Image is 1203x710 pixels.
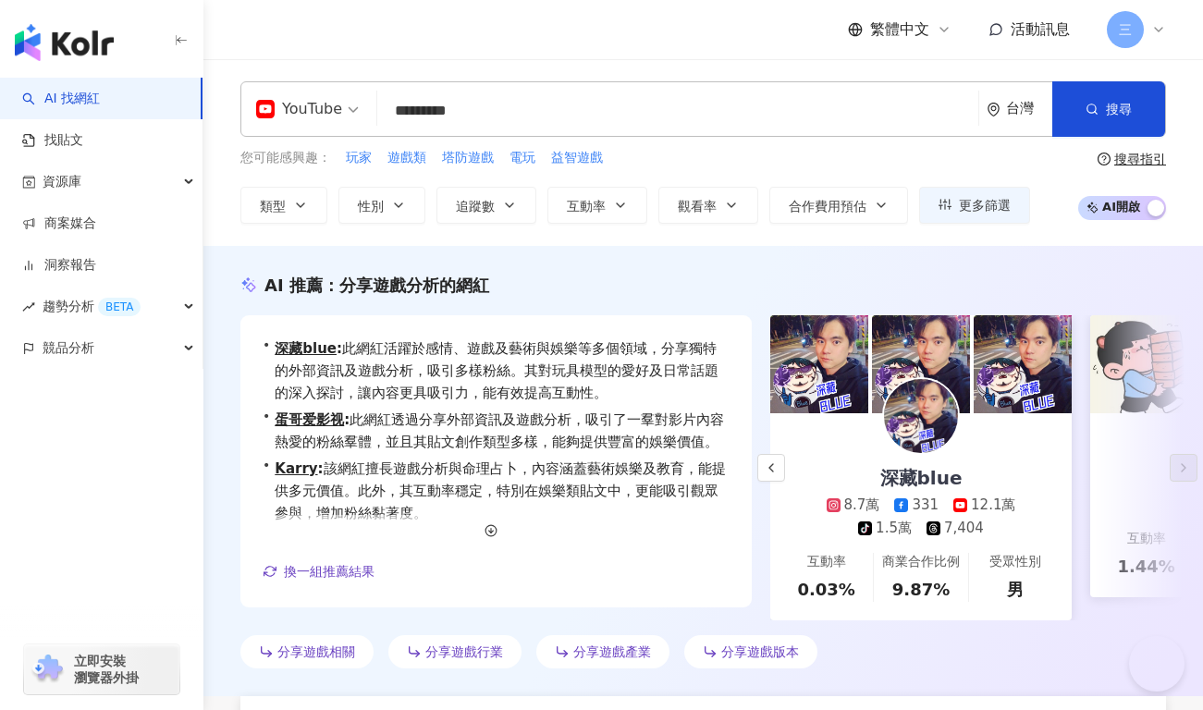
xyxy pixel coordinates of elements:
[263,409,730,453] div: •
[769,187,908,224] button: 合作費用預估
[22,131,83,150] a: 找貼文
[550,148,604,168] button: 益智遊戲
[884,379,958,453] img: KOL Avatar
[1007,578,1024,601] div: 男
[573,644,651,659] span: 分享遊戲產業
[24,644,179,694] a: chrome extension立即安裝 瀏覽器外掛
[919,187,1030,224] button: 更多篩選
[1090,315,1188,413] img: post-image
[275,458,730,524] span: 該網紅擅長遊戲分析與命理占卜，內容涵蓋藝術娛樂及教育，能提供多元價值。此外，其互動率穩定，特別在娛樂類貼文中，更能吸引觀眾參與，增加粉絲黏著度。
[358,199,384,214] span: 性別
[1052,81,1165,137] button: 搜尋
[264,274,489,297] div: AI 推薦 ：
[989,553,1041,571] div: 受眾性別
[387,148,427,168] button: 遊戲類
[98,298,141,316] div: BETA
[1011,20,1070,38] span: 活動訊息
[797,578,854,601] div: 0.03%
[22,214,96,233] a: 商案媒合
[22,256,96,275] a: 洞察報告
[1106,102,1132,116] span: 搜尋
[509,148,536,168] button: 電玩
[263,337,730,404] div: •
[959,198,1011,213] span: 更多篩選
[337,340,342,357] span: :
[721,644,799,659] span: 分享遊戲版本
[442,149,494,167] span: 塔防遊戲
[284,564,374,579] span: 換一組推薦結果
[547,187,647,224] button: 互動率
[43,327,94,369] span: 競品分析
[551,149,603,167] span: 益智遊戲
[22,90,100,108] a: searchAI 找網紅
[275,411,344,428] a: 蛋哥爱影视
[260,199,286,214] span: 類型
[344,411,350,428] span: :
[456,199,495,214] span: 追蹤數
[509,149,535,167] span: 電玩
[876,519,912,538] div: 1.5萬
[275,337,730,404] span: 此網紅活躍於感情、遊戲及藝術與娛樂等多個領域，分享獨特的外部資訊及遊戲分析，吸引多樣粉絲。其對玩具模型的愛好及日常話題的深入探討，讓內容更具吸引力，能有效提高互動性。
[1119,19,1132,40] span: 三
[338,187,425,224] button: 性別
[807,553,846,571] div: 互動率
[15,24,114,61] img: logo
[1127,530,1166,548] div: 互動率
[318,460,324,477] span: :
[275,460,317,477] a: Karry
[1114,152,1166,166] div: 搜尋指引
[74,653,139,686] span: 立即安裝 瀏覽器外掛
[944,519,984,538] div: 7,404
[1117,555,1174,578] div: 1.44%
[912,496,939,515] div: 331
[987,103,1000,116] span: environment
[425,644,503,659] span: 分享遊戲行業
[22,300,35,313] span: rise
[275,409,730,453] span: 此網紅透過分享外部資訊及遊戲分析，吸引了一羣對影片內容熱愛的粉絲羣體，並且其貼文創作類型多樣，能夠提供豐富的娛樂價值。
[974,315,1072,413] img: post-image
[240,187,327,224] button: 類型
[256,94,342,124] div: YouTube
[387,149,426,167] span: 遊戲類
[345,148,373,168] button: 玩家
[770,413,1072,620] a: 深藏blue8.7萬33112.1萬1.5萬7,404互動率0.03%商業合作比例9.87%受眾性別男
[43,161,81,202] span: 資源庫
[789,199,866,214] span: 合作費用預估
[882,553,960,571] div: 商業合作比例
[567,199,606,214] span: 互動率
[872,315,970,413] img: post-image
[1006,101,1052,116] div: 台灣
[770,315,868,413] img: post-image
[30,655,66,684] img: chrome extension
[892,578,950,601] div: 9.87%
[844,496,880,515] div: 8.7萬
[1098,153,1111,165] span: question-circle
[678,199,717,214] span: 觀看率
[339,275,489,295] span: 分享遊戲分析的網紅
[263,557,375,585] button: 換一組推薦結果
[263,458,730,524] div: •
[862,465,981,491] div: 深藏blue
[275,340,337,357] a: 深藏blue
[346,149,372,167] span: 玩家
[441,148,495,168] button: 塔防遊戲
[870,19,929,40] span: 繁體中文
[240,149,331,167] span: 您可能感興趣：
[658,187,758,224] button: 觀看率
[971,496,1015,515] div: 12.1萬
[436,187,536,224] button: 追蹤數
[43,286,141,327] span: 趨勢分析
[277,644,355,659] span: 分享遊戲相關
[1129,636,1185,692] iframe: Help Scout Beacon - Open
